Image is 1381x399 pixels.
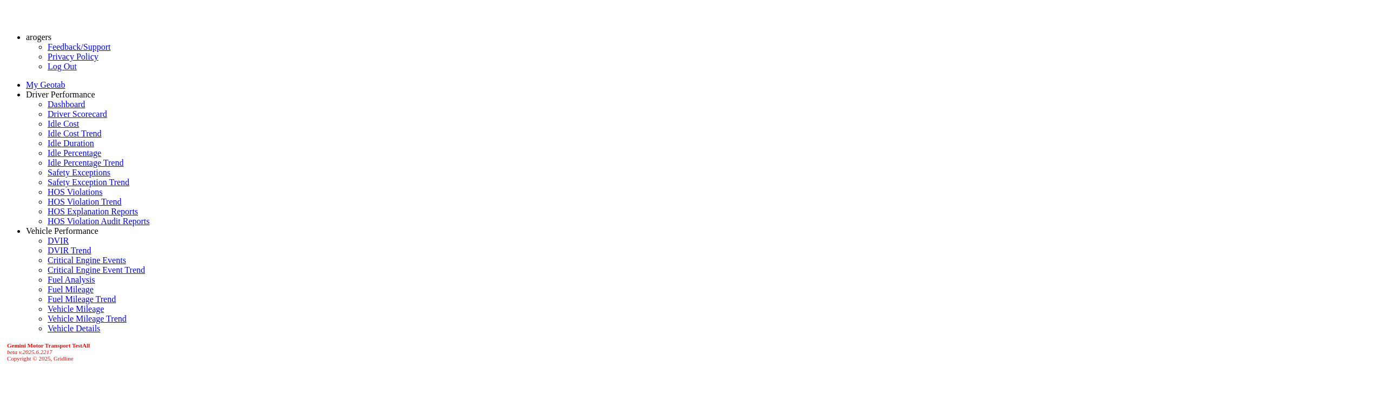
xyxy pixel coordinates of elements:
[48,217,150,226] a: HOS Violation Audit Reports
[48,100,85,109] a: Dashboard
[48,168,110,177] a: Safety Exceptions
[48,158,123,167] a: Idle Percentage Trend
[48,304,104,313] a: Vehicle Mileage
[7,342,90,349] b: Gemini Motor Transport TestAll
[48,42,110,51] a: Feedback/Support
[48,197,122,206] a: HOS Violation Trend
[7,342,1377,362] div: Copyright © 2025, Gridline
[48,52,98,61] a: Privacy Policy
[48,119,79,128] a: Idle Cost
[48,139,94,148] a: Idle Duration
[48,246,91,255] a: DVIR Trend
[48,314,127,323] a: Vehicle Mileage Trend
[7,349,52,355] i: beta v.2025.6.2217
[48,129,102,138] a: Idle Cost Trend
[48,236,69,245] a: DVIR
[48,256,126,265] a: Critical Engine Events
[26,226,98,236] a: Vehicle Performance
[48,285,94,294] a: Fuel Mileage
[48,187,102,197] a: HOS Violations
[48,148,101,158] a: Idle Percentage
[48,207,138,216] a: HOS Explanation Reports
[48,265,145,274] a: Critical Engine Event Trend
[26,80,65,89] a: My Geotab
[48,109,107,119] a: Driver Scorecard
[26,90,95,99] a: Driver Performance
[48,275,95,284] a: Fuel Analysis
[48,62,77,71] a: Log Out
[48,295,116,304] a: Fuel Mileage Trend
[48,324,100,333] a: Vehicle Details
[48,178,129,187] a: Safety Exception Trend
[26,32,51,42] a: arogers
